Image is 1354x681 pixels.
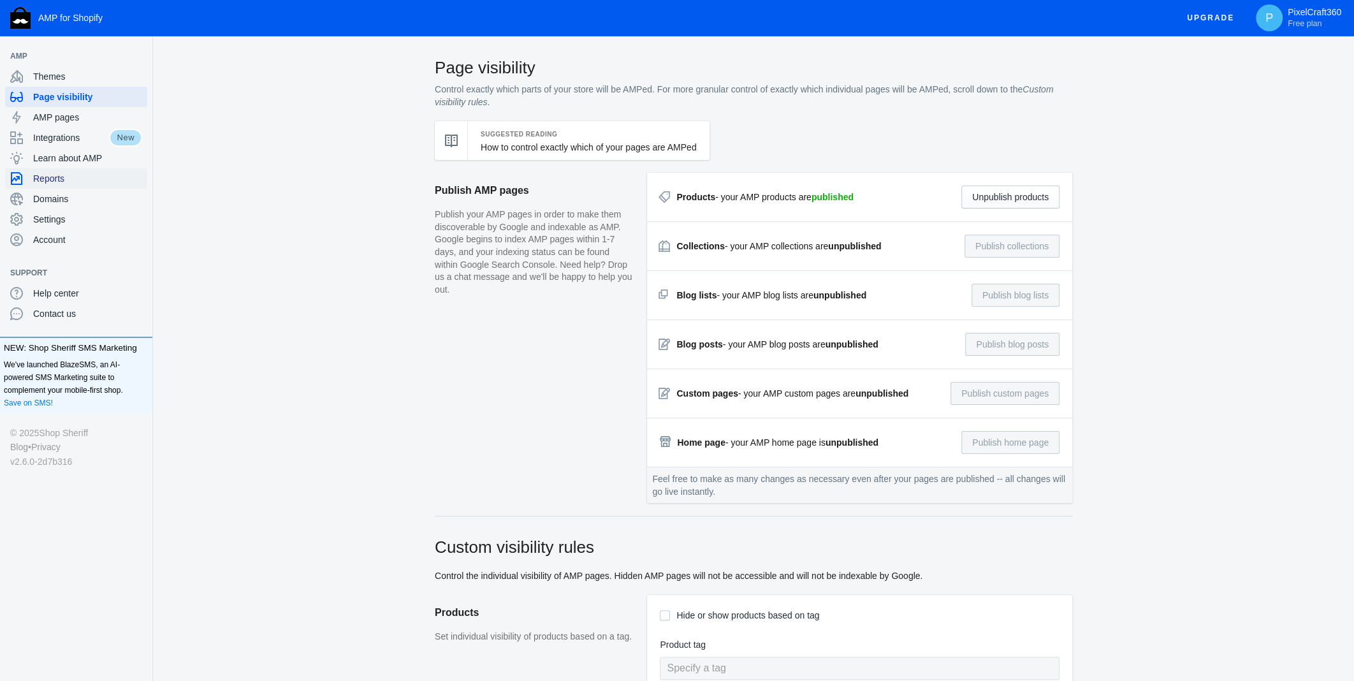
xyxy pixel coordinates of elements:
[481,142,697,152] a: How to control exactly which of your pages are AMPed
[33,233,142,246] span: Account
[677,436,878,449] div: - your AMP home page is
[10,455,142,469] div: v2.6.0-2d7b316
[660,657,1059,680] input: Specify a tag
[965,235,1059,258] button: Publish collections
[5,128,147,148] a: IntegrationsNew
[826,339,878,349] strong: unpublished
[965,333,1059,356] button: Publish blog posts
[1263,11,1276,24] span: P
[10,440,142,454] div: •
[33,287,142,300] span: Help center
[676,240,881,253] div: - your AMP collections are
[31,440,61,454] a: Privacy
[435,56,1072,79] h2: Page visibility
[5,189,147,209] a: Domains
[435,536,1072,559] h2: Custom visibility rules
[4,397,53,409] a: Save on SMS!
[10,440,28,454] a: Blog
[5,66,147,87] a: Themes
[10,50,129,62] span: AMP
[1187,6,1234,29] span: Upgrade
[33,111,142,124] span: AMP pages
[660,637,1059,653] label: Product tag
[33,91,142,103] span: Page visibility
[435,595,634,631] h2: Products
[676,608,819,624] label: Hide or show products based on tag
[1290,617,1339,666] iframe: Drift Widget Chat Controller
[109,129,142,147] span: New
[676,338,878,351] div: - your AMP blog posts are
[855,388,908,399] strong: unpublished
[676,289,866,302] div: - your AMP blog lists are
[435,84,1072,108] p: Control exactly which parts of your store will be AMPed. For more granular control of exactly whi...
[435,173,634,209] h2: Publish AMP pages
[5,107,147,128] a: AMP pages
[828,241,881,251] strong: unpublished
[33,152,142,165] span: Learn about AMP
[38,13,103,23] span: AMP for Shopify
[5,304,147,324] a: Contact us
[950,382,1059,405] button: Publish custom pages
[129,54,150,59] button: Add a sales channel
[5,230,147,250] a: Account
[435,209,634,296] p: Publish your AMP pages in order to make them discoverable by Google and indexable as AMP. Google ...
[5,209,147,230] a: Settings
[647,467,1072,503] div: Feel free to make as many changes as necessary even after your pages are published -- all changes...
[10,426,142,440] div: © 2025
[826,437,878,448] strong: unpublished
[33,213,142,226] span: Settings
[10,267,129,279] span: Support
[676,192,715,202] strong: Products
[676,191,854,203] div: - your AMP products are
[33,131,109,144] span: Integrations
[1288,18,1321,29] span: Free plan
[676,339,722,349] strong: Blog posts
[33,70,142,83] span: Themes
[676,388,738,399] strong: Custom pages
[435,631,634,643] p: Set individual visibility of products based on a tag.
[676,290,717,300] strong: Blog lists
[33,307,142,320] span: Contact us
[5,87,147,107] a: Page visibility
[10,7,31,29] img: Shop Sheriff Logo
[5,148,147,168] a: Learn about AMP
[961,186,1059,209] button: Unpublish products
[961,431,1059,454] button: Publish home page
[676,241,724,251] strong: Collections
[676,387,908,400] div: - your AMP custom pages are
[33,172,142,185] span: Reports
[435,84,1053,107] i: Custom visibility rules
[33,193,142,205] span: Domains
[39,426,88,440] a: Shop Sheriff
[5,168,147,189] a: Reports
[1288,7,1341,29] p: PixelCraft360
[435,536,1072,582] div: Control the individual visibility of AMP pages. Hidden AMP pages will not be accessible and will ...
[812,192,854,202] strong: published
[129,270,150,275] button: Add a sales channel
[1177,6,1244,30] button: Upgrade
[677,437,725,448] strong: Home page
[813,290,866,300] strong: unpublished
[481,128,697,141] h5: Suggested Reading
[972,284,1059,307] button: Publish blog lists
